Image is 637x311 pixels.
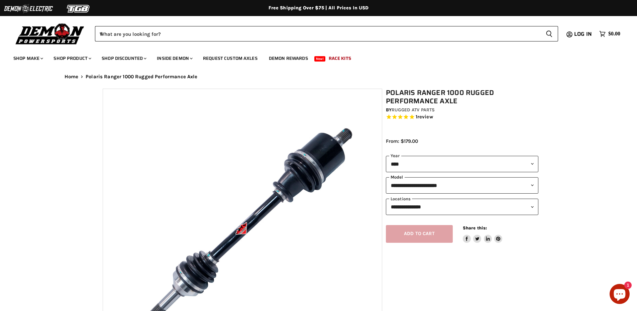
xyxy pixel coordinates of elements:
a: Log in [571,31,596,37]
span: Rated 5.0 out of 5 stars 1 reviews [386,114,538,121]
img: TGB Logo 2 [54,2,104,15]
h1: Polaris Ranger 1000 Rugged Performance Axle [386,89,538,105]
select: year [386,156,538,172]
a: Rugged ATV Parts [392,107,435,113]
span: Polaris Ranger 1000 Rugged Performance Axle [86,74,197,80]
a: Home [65,74,79,80]
a: Demon Rewards [264,51,313,65]
span: $0.00 [608,31,620,37]
img: Demon Electric Logo 2 [3,2,54,15]
button: Search [540,26,558,41]
a: Shop Product [48,51,95,65]
a: Inside Demon [152,51,197,65]
span: review [417,114,433,120]
form: Product [95,26,558,41]
ul: Main menu [8,49,619,65]
inbox-online-store-chat: Shopify online store chat [608,284,632,306]
span: Log in [574,30,592,38]
input: When autocomplete results are available use up and down arrows to review and enter to select [95,26,540,41]
a: Shop Make [8,51,47,65]
a: $0.00 [596,29,624,39]
span: From: $179.00 [386,138,418,144]
span: Share this: [463,225,487,230]
a: Request Custom Axles [198,51,262,65]
div: Free Shipping Over $75 | All Prices In USD [51,5,586,11]
img: Demon Powersports [13,22,87,45]
nav: Breadcrumbs [51,74,586,80]
a: Shop Discounted [97,51,150,65]
span: 1 reviews [416,114,433,120]
select: keys [386,199,538,215]
a: Race Kits [324,51,356,65]
div: by [386,106,538,114]
aside: Share this: [463,225,503,243]
span: New! [314,56,326,62]
select: modal-name [386,177,538,194]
